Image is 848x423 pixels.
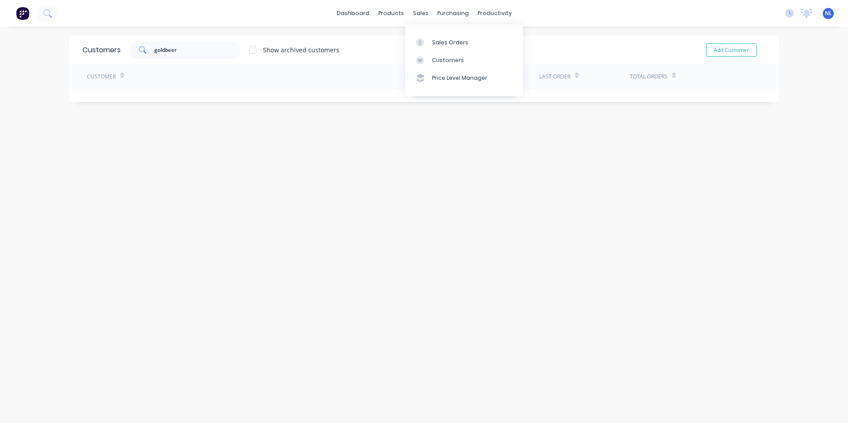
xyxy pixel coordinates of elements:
[263,45,339,55] div: Show archived customers
[405,33,523,51] a: Sales Orders
[16,7,29,20] img: Factory
[154,41,241,59] input: Search customers...
[825,9,832,17] span: NL
[332,7,374,20] a: dashboard
[405,51,523,69] a: Customers
[630,73,667,81] div: Total Orders
[473,7,516,20] div: productivity
[432,39,468,47] div: Sales Orders
[82,45,121,55] div: Customers
[432,74,487,82] div: Price Level Manager
[374,7,408,20] div: products
[408,7,433,20] div: sales
[539,73,570,81] div: Last Order
[87,73,116,81] div: Customer
[706,43,757,57] button: Add Customer
[432,56,464,64] div: Customers
[405,69,523,87] a: Price Level Manager
[433,7,473,20] div: purchasing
